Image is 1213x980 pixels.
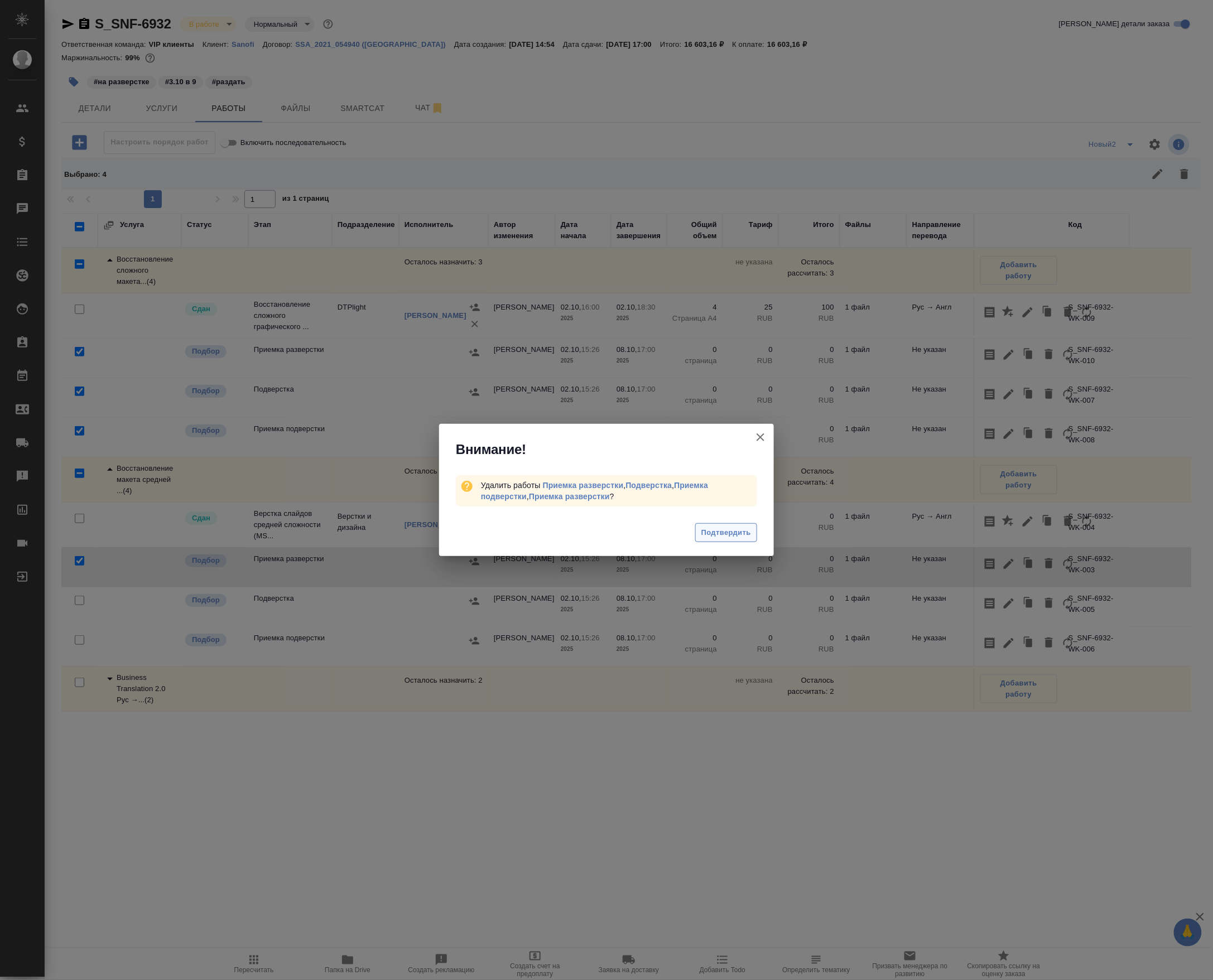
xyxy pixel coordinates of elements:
span: ? [529,492,614,501]
span: , [543,481,626,490]
div: Удалить работы [481,480,757,502]
a: Приемка разверстки [529,492,610,501]
a: Подверстка [626,481,672,490]
button: Подтвердить [695,523,757,543]
span: , [626,481,675,490]
a: Приемка разверстки [543,481,624,490]
span: Внимание! [456,441,526,458]
a: Приемка подверстки [481,481,708,501]
span: , [481,481,708,501]
span: Подтвердить [701,527,751,539]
